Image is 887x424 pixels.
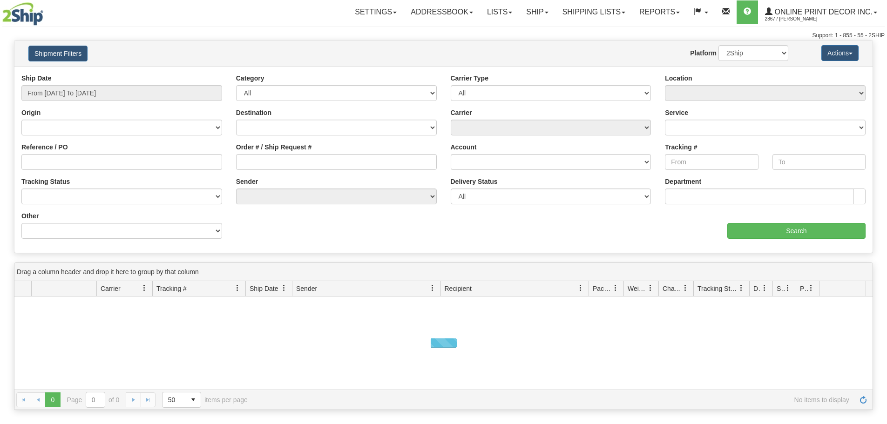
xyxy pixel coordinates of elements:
span: Weight [628,284,647,293]
input: Search [727,223,866,239]
a: Delivery Status filter column settings [757,280,772,296]
label: Account [451,142,477,152]
input: To [772,154,866,170]
a: Ship [519,0,555,24]
label: Carrier [451,108,472,117]
a: Shipment Issues filter column settings [780,280,796,296]
a: Packages filter column settings [608,280,623,296]
span: Sender [296,284,317,293]
label: Platform [690,48,717,58]
a: Lists [480,0,519,24]
span: Page sizes drop down [162,392,201,408]
span: Shipment Issues [777,284,785,293]
span: Carrier [101,284,121,293]
span: items per page [162,392,248,408]
a: Charge filter column settings [677,280,693,296]
label: Department [665,177,701,186]
div: grid grouping header [14,263,873,281]
label: Ship Date [21,74,52,83]
label: Category [236,74,264,83]
span: Tracking # [156,284,187,293]
span: select [186,392,201,407]
a: Recipient filter column settings [573,280,589,296]
span: Page 0 [45,392,60,407]
label: Destination [236,108,271,117]
label: Delivery Status [451,177,498,186]
span: Recipient [445,284,472,293]
a: Pickup Status filter column settings [803,280,819,296]
span: Pickup Status [800,284,808,293]
div: Support: 1 - 855 - 55 - 2SHIP [2,32,885,40]
a: Reports [632,0,687,24]
span: Delivery Status [753,284,761,293]
label: Sender [236,177,258,186]
a: Tracking Status filter column settings [733,280,749,296]
button: Shipment Filters [28,46,88,61]
label: Other [21,211,39,221]
a: Sender filter column settings [425,280,440,296]
label: Reference / PO [21,142,68,152]
label: Location [665,74,692,83]
label: Tracking # [665,142,697,152]
a: Ship Date filter column settings [276,280,292,296]
span: 50 [168,395,180,404]
span: Ship Date [250,284,278,293]
span: No items to display [261,396,849,404]
label: Origin [21,108,41,117]
a: Tracking # filter column settings [230,280,245,296]
img: logo2867.jpg [2,2,43,26]
a: Carrier filter column settings [136,280,152,296]
span: Packages [593,284,612,293]
label: Carrier Type [451,74,488,83]
a: Refresh [856,392,871,407]
a: Addressbook [404,0,480,24]
input: From [665,154,758,170]
a: Weight filter column settings [643,280,658,296]
a: Online Print Decor Inc. 2867 / [PERSON_NAME] [758,0,884,24]
button: Actions [821,45,859,61]
span: Online Print Decor Inc. [772,8,873,16]
a: Shipping lists [555,0,632,24]
label: Order # / Ship Request # [236,142,312,152]
span: Tracking Status [697,284,738,293]
label: Service [665,108,688,117]
span: 2867 / [PERSON_NAME] [765,14,835,24]
a: Settings [348,0,404,24]
span: Charge [663,284,682,293]
span: Page of 0 [67,392,120,408]
label: Tracking Status [21,177,70,186]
